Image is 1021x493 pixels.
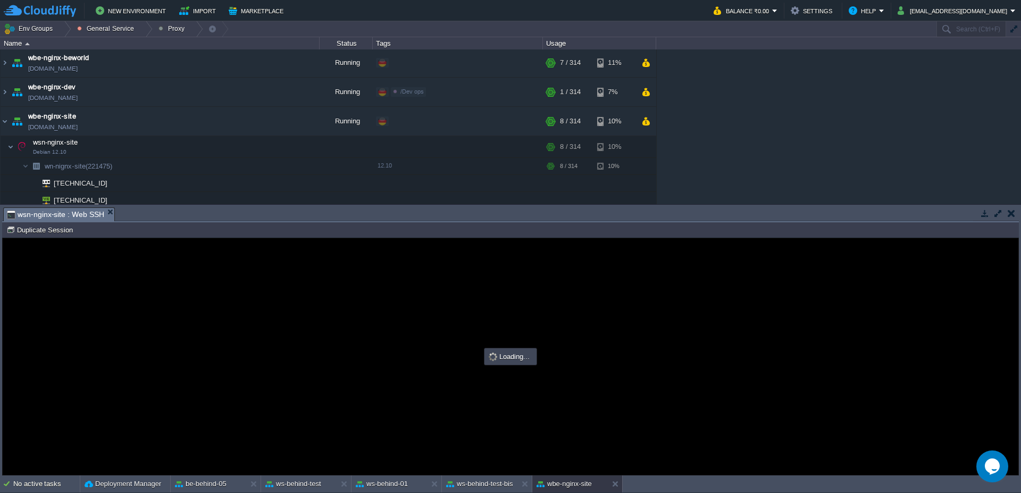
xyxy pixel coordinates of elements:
button: ws-behind-test-bis [446,479,513,489]
img: AMDAwAAAACH5BAEAAAAALAAAAAABAAEAAAICRAEAOw== [22,158,29,174]
button: ws-behind-test [265,479,321,489]
img: AMDAwAAAACH5BAEAAAAALAAAAAABAAEAAAICRAEAOw== [35,192,50,208]
button: be-behind-05 [175,479,227,489]
a: wsn-nginx-siteDebian 12.10 [32,138,79,146]
a: [TECHNICAL_ID] [53,179,109,187]
div: No active tasks [13,475,80,492]
a: wbe-nginx-beworld [28,53,89,63]
a: [TECHNICAL_ID] [53,196,109,204]
button: [EMAIL_ADDRESS][DOMAIN_NAME] [898,4,1010,17]
span: [DOMAIN_NAME] [28,63,78,74]
div: Running [320,78,373,106]
div: Running [320,107,373,136]
span: wsn-nginx-site : Web SSH [7,208,104,221]
div: Running [320,48,373,77]
div: 1 / 314 [560,78,581,106]
div: 8 / 314 [560,136,581,157]
button: Deployment Manager [85,479,161,489]
div: 7 / 314 [560,48,581,77]
img: AMDAwAAAACH5BAEAAAAALAAAAAABAAEAAAICRAEAOw== [35,175,50,191]
button: General Service [77,21,137,36]
a: wbe-nginx-site [28,111,76,122]
div: Status [320,37,372,49]
button: Duplicate Session [6,225,76,235]
span: [TECHNICAL_ID] [53,175,109,191]
span: [DOMAIN_NAME] [28,93,78,103]
button: Env Groups [4,21,56,36]
div: 8 / 314 [560,158,578,174]
img: CloudJiffy [4,4,76,18]
img: AMDAwAAAACH5BAEAAAAALAAAAAABAAEAAAICRAEAOw== [25,43,30,45]
button: ws-behind-01 [356,479,408,489]
button: Proxy [158,21,188,36]
span: wn-nignx-site [44,162,114,171]
img: AMDAwAAAACH5BAEAAAAALAAAAAABAAEAAAICRAEAOw== [10,48,24,77]
span: wsn-nginx-site [32,138,79,147]
div: 10% [597,107,632,136]
button: Balance ₹0.00 [714,4,772,17]
div: 11% [597,48,632,77]
iframe: chat widget [976,450,1010,482]
button: Import [179,4,219,17]
button: New Environment [96,4,169,17]
button: Settings [791,4,835,17]
button: wbe-nginx-site [537,479,592,489]
div: 10% [597,158,632,174]
img: AMDAwAAAACH5BAEAAAAALAAAAAABAAEAAAICRAEAOw== [29,158,44,174]
div: 10% [597,136,632,157]
span: [DOMAIN_NAME] [28,122,78,132]
img: AMDAwAAAACH5BAEAAAAALAAAAAABAAEAAAICRAEAOw== [7,136,14,157]
img: AMDAwAAAACH5BAEAAAAALAAAAAABAAEAAAICRAEAOw== [29,175,35,191]
span: Debian 12.10 [33,149,66,155]
button: Help [849,4,879,17]
div: 7% [597,78,632,106]
span: /Dev ops [400,88,424,95]
img: AMDAwAAAACH5BAEAAAAALAAAAAABAAEAAAICRAEAOw== [10,107,24,136]
img: AMDAwAAAACH5BAEAAAAALAAAAAABAAEAAAICRAEAOw== [10,78,24,106]
span: 12.10 [378,162,392,169]
img: AMDAwAAAACH5BAEAAAAALAAAAAABAAEAAAICRAEAOw== [1,78,9,106]
div: Loading... [486,349,535,364]
a: wn-nignx-site(221475) [44,162,114,171]
div: Tags [373,37,542,49]
div: Usage [543,37,656,49]
a: wbe-nginx-dev [28,82,76,93]
button: Marketplace [229,4,287,17]
img: AMDAwAAAACH5BAEAAAAALAAAAAABAAEAAAICRAEAOw== [1,48,9,77]
img: AMDAwAAAACH5BAEAAAAALAAAAAABAAEAAAICRAEAOw== [29,192,35,208]
img: AMDAwAAAACH5BAEAAAAALAAAAAABAAEAAAICRAEAOw== [1,107,9,136]
div: Name [1,37,319,49]
div: 8 / 314 [560,107,581,136]
span: (221475) [86,162,112,170]
img: AMDAwAAAACH5BAEAAAAALAAAAAABAAEAAAICRAEAOw== [14,136,29,157]
span: [TECHNICAL_ID] [53,192,109,208]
